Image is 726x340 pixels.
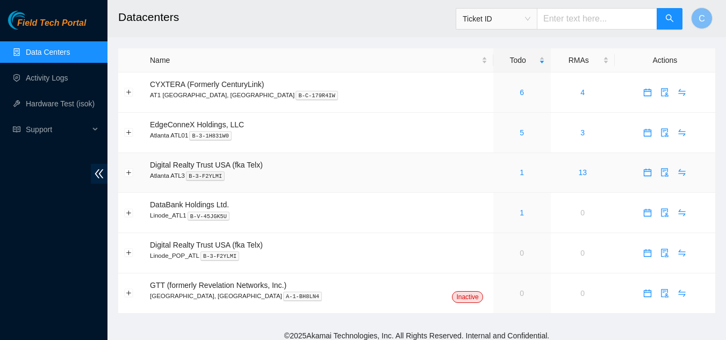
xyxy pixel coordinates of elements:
[17,18,86,28] span: Field Tech Portal
[673,84,691,101] button: swap
[639,168,656,177] a: calendar
[673,124,691,141] button: swap
[673,164,691,181] button: swap
[150,281,286,290] span: GTT (formerly Revelation Networks, Inc.)
[8,11,54,30] img: Akamai Technologies
[296,91,338,100] kbd: B-C-179R4IW
[639,168,656,177] span: calendar
[639,289,656,298] a: calendar
[26,48,70,56] a: Data Centers
[537,8,657,30] input: Enter text here...
[125,168,133,177] button: Expand row
[283,292,322,301] kbd: A-1-BH8LN4
[657,249,673,257] span: audit
[580,88,585,97] a: 4
[188,212,230,221] kbd: B-V-45JGK5U
[639,249,656,257] a: calendar
[674,208,690,217] span: swap
[639,249,656,257] span: calendar
[520,168,524,177] a: 1
[699,12,705,25] span: C
[150,120,244,129] span: EdgeConneX Holdings, LLC
[150,171,487,180] p: Atlanta ATL3
[125,208,133,217] button: Expand row
[674,249,690,257] span: swap
[674,168,690,177] span: swap
[673,289,691,298] a: swap
[639,88,656,97] a: calendar
[150,251,487,261] p: Linode_POP_ATL
[674,128,690,137] span: swap
[639,84,656,101] button: calendar
[150,211,487,220] p: Linode_ATL1
[673,88,691,97] a: swap
[639,164,656,181] button: calendar
[656,88,673,97] a: audit
[200,251,239,261] kbd: B-3-F2YLMI
[639,285,656,302] button: calendar
[639,204,656,221] button: calendar
[26,74,68,82] a: Activity Logs
[125,88,133,97] button: Expand row
[580,289,585,298] a: 0
[656,249,673,257] a: audit
[674,88,690,97] span: swap
[125,128,133,137] button: Expand row
[520,289,524,298] a: 0
[578,168,587,177] a: 13
[189,131,232,141] kbd: B-3-1H831W0
[150,241,263,249] span: Digital Realty Trust USA (fka Telx)
[673,128,691,137] a: swap
[186,171,225,181] kbd: B-3-F2YLMI
[8,19,86,33] a: Akamai TechnologiesField Tech Portal
[673,208,691,217] a: swap
[657,88,673,97] span: audit
[656,128,673,137] a: audit
[656,164,673,181] button: audit
[150,131,487,140] p: Atlanta ATL01
[520,208,524,217] a: 1
[150,80,264,89] span: CYXTERA (Formerly CenturyLink)
[580,128,585,137] a: 3
[691,8,713,29] button: C
[639,208,656,217] a: calendar
[639,128,656,137] span: calendar
[657,8,682,30] button: search
[615,48,715,73] th: Actions
[656,208,673,217] a: audit
[673,244,691,262] button: swap
[520,88,524,97] a: 6
[150,161,263,169] span: Digital Realty Trust USA (fka Telx)
[674,289,690,298] span: swap
[463,11,530,27] span: Ticket ID
[657,289,673,298] span: audit
[639,289,656,298] span: calendar
[125,289,133,298] button: Expand row
[657,168,673,177] span: audit
[520,249,524,257] a: 0
[639,244,656,262] button: calendar
[13,126,20,133] span: read
[26,99,95,108] a: Hardware Test (isok)
[639,124,656,141] button: calendar
[656,168,673,177] a: audit
[580,249,585,257] a: 0
[656,289,673,298] a: audit
[657,128,673,137] span: audit
[639,88,656,97] span: calendar
[26,119,89,140] span: Support
[673,285,691,302] button: swap
[150,291,487,301] p: [GEOGRAPHIC_DATA], [GEOGRAPHIC_DATA]
[520,128,524,137] a: 5
[125,249,133,257] button: Expand row
[656,124,673,141] button: audit
[150,200,229,209] span: DataBank Holdings Ltd.
[656,84,673,101] button: audit
[673,249,691,257] a: swap
[657,208,673,217] span: audit
[91,164,107,184] span: double-left
[656,204,673,221] button: audit
[580,208,585,217] a: 0
[452,291,483,303] span: Inactive
[673,168,691,177] a: swap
